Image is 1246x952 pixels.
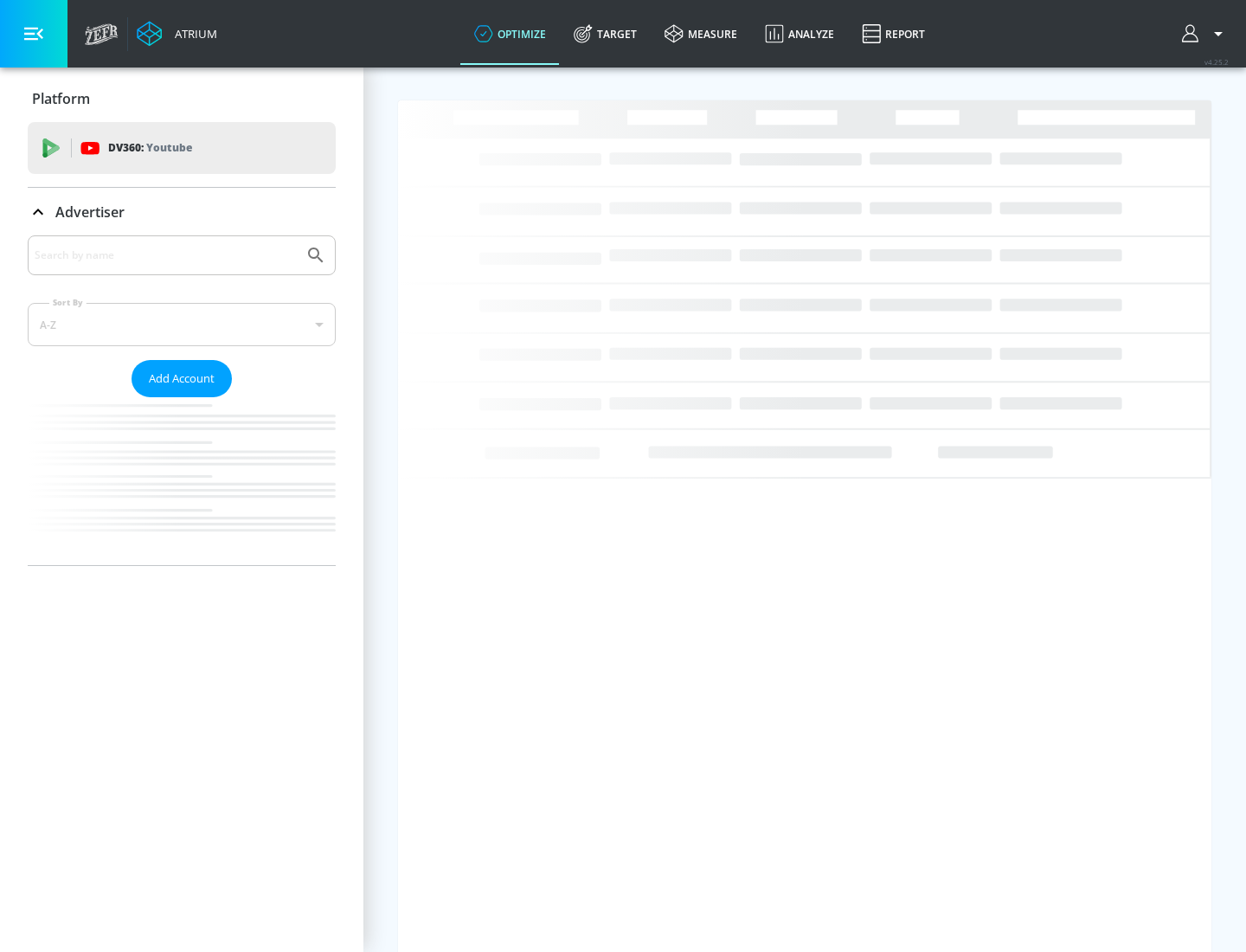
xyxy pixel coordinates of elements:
[651,3,751,65] a: measure
[28,74,336,123] div: Platform
[848,3,939,65] a: Report
[168,26,217,42] div: Atrium
[132,360,232,397] button: Add Account
[32,89,90,108] p: Platform
[751,3,848,65] a: Analyze
[28,188,336,236] div: Advertiser
[1204,57,1229,67] span: v 4.25.2
[146,138,192,157] p: Youtube
[35,244,297,267] input: Search by name
[28,397,336,565] nav: list of Advertiser
[108,138,192,158] p: DV360:
[149,369,215,389] span: Add Account
[28,303,336,346] div: A-Z
[28,122,336,174] div: DV360: Youtube
[137,21,217,47] a: Atrium
[460,3,560,65] a: optimize
[49,297,87,308] label: Sort By
[28,235,336,565] div: Advertiser
[560,3,651,65] a: Target
[55,203,125,222] p: Advertiser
